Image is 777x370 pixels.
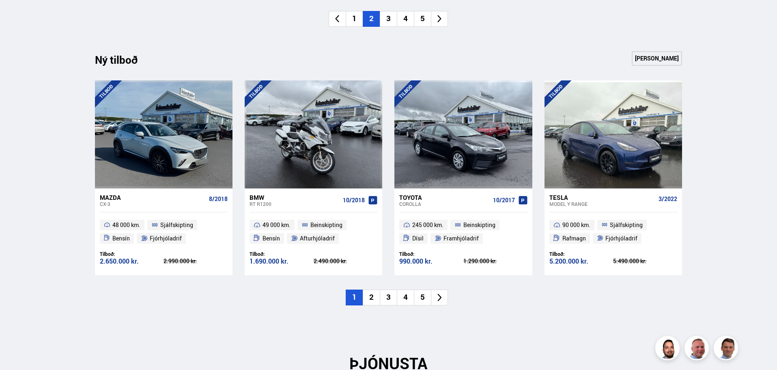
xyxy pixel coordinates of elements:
li: 2 [363,11,380,27]
span: Rafmagn [562,234,586,243]
span: 8/2018 [209,196,228,202]
div: 2.490.000 kr. [314,258,378,264]
div: 2.990.000 kr. [164,258,228,264]
span: 90 000 km. [562,220,590,230]
div: 2.650.000 kr. [100,258,164,265]
div: Mazda [100,194,206,201]
a: BMW RT R1200 10/2018 49 000 km. Beinskipting Bensín Afturhjóladrif Tilboð: 1.690.000 kr. 2.490.00... [245,188,382,275]
button: Opna LiveChat spjallviðmót [6,3,31,28]
li: 4 [397,290,414,305]
li: 3 [380,290,397,305]
span: Afturhjóladrif [300,234,335,243]
div: Ný tilboð [95,54,152,71]
div: 5.200.000 kr. [549,258,613,265]
li: 1 [346,290,363,305]
span: Fjórhjóladrif [605,234,637,243]
div: Tesla [549,194,655,201]
img: siFngHWaQ9KaOqBr.png [686,337,710,361]
span: Sjálfskipting [610,220,643,230]
div: 1.690.000 kr. [250,258,314,265]
div: Tilboð: [549,251,613,257]
li: 5 [414,290,431,305]
div: 1.290.000 kr. [463,258,527,264]
a: Mazda CX-3 8/2018 48 000 km. Sjálfskipting Bensín Fjórhjóladrif Tilboð: 2.650.000 kr. 2.990.000 kr. [95,188,232,275]
div: CX-3 [100,201,206,207]
span: 48 000 km. [112,220,140,230]
span: 10/2018 [343,197,365,203]
span: 10/2017 [493,197,515,203]
div: 990.000 kr. [399,258,463,265]
span: 49 000 km. [263,220,291,230]
li: 4 [397,11,414,27]
span: Framhjóladrif [443,234,479,243]
span: 3/2022 [659,196,677,202]
span: Bensín [263,234,280,243]
span: 245 000 km. [412,220,443,230]
div: Model Y RANGE [549,201,655,207]
li: 5 [414,11,431,27]
div: Tilboð: [250,251,314,257]
span: Bensín [112,234,130,243]
div: Corolla [399,201,489,207]
img: FbJEzSuNWCJXmdc-.webp [715,337,739,361]
div: BMW [250,194,340,201]
span: Dísil [412,234,424,243]
div: Toyota [399,194,489,201]
li: 2 [363,290,380,305]
li: 3 [380,11,397,27]
span: Beinskipting [463,220,495,230]
div: RT R1200 [250,201,340,207]
img: nhp88E3Fdnt1Opn2.png [656,337,681,361]
div: Tilboð: [399,251,463,257]
div: Tilboð: [100,251,164,257]
span: Sjálfskipting [160,220,193,230]
a: Tesla Model Y RANGE 3/2022 90 000 km. Sjálfskipting Rafmagn Fjórhjóladrif Tilboð: 5.200.000 kr. 5... [545,188,682,275]
a: [PERSON_NAME] [632,51,682,66]
span: Fjórhjóladrif [150,234,182,243]
li: 1 [346,11,363,27]
span: Beinskipting [310,220,342,230]
div: 5.490.000 kr. [613,258,677,264]
a: Toyota Corolla 10/2017 245 000 km. Beinskipting Dísil Framhjóladrif Tilboð: 990.000 kr. 1.290.000... [394,188,532,275]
